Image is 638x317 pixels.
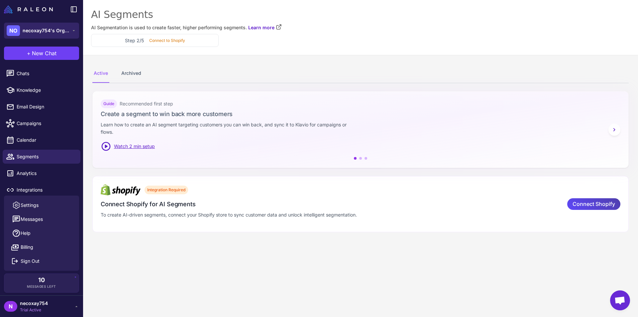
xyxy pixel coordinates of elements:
span: 10 [38,277,45,283]
span: necoxay754 [20,300,48,307]
span: Calendar [17,136,75,144]
span: Help [21,230,31,237]
span: Recommended first step [120,100,173,107]
div: N [4,301,17,312]
a: Help [7,226,76,240]
div: Active [92,64,109,83]
span: Billing [21,243,33,251]
button: Sign Out [7,254,76,268]
span: Trial Active [20,307,48,313]
a: Chats [3,67,80,80]
span: Connect Shopify [573,198,615,210]
p: Connect to Shopify [149,38,185,44]
a: Integrations [3,183,80,197]
button: Messages [7,212,76,226]
div: Integration Required [145,186,188,194]
span: necoxay754's Organization [23,27,69,34]
div: Guide [101,99,117,108]
p: Learn how to create an AI segment targeting customers you can win back, and sync it to Klavio for... [101,121,356,136]
h3: Create a segment to win back more customers [101,109,620,118]
div: AI Segments [91,8,630,21]
span: + [27,49,31,57]
div: NO [7,25,20,36]
span: New Chat [32,49,56,57]
span: Email Design [17,103,75,110]
span: Campaigns [17,120,75,127]
button: NOnecoxay754's Organization [4,23,79,39]
span: AI Segmentation is used to create faster, higher performing segments. [91,24,247,31]
div: Open chat [610,290,630,310]
span: Knowledge [17,86,75,94]
span: Messages [21,216,43,223]
span: Analytics [17,170,75,177]
span: Messages Left [27,284,56,289]
a: Raleon Logo [4,5,55,13]
a: Analytics [3,166,80,180]
a: Knowledge [3,83,80,97]
p: To create AI-driven segments, connect your Shopify store to sync customer data and unlock intelli... [101,211,559,219]
div: Archived [120,64,143,83]
h3: Step 2/5 [125,37,144,44]
button: +New Chat [4,47,79,60]
img: Shopify [101,184,141,196]
img: Raleon Logo [4,5,53,13]
a: Segments [3,150,80,164]
a: Campaigns [3,116,80,130]
a: Calendar [3,133,80,147]
h3: Connect Shopify for AI Segments [101,200,559,209]
a: Learn more [248,24,282,31]
span: Sign Out [21,257,40,265]
span: Watch 2 min setup [114,143,155,150]
span: Segments [17,153,75,160]
span: Chats [17,70,75,77]
a: Email Design [3,100,80,114]
span: Settings [21,202,39,209]
span: Integrations [17,186,75,194]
